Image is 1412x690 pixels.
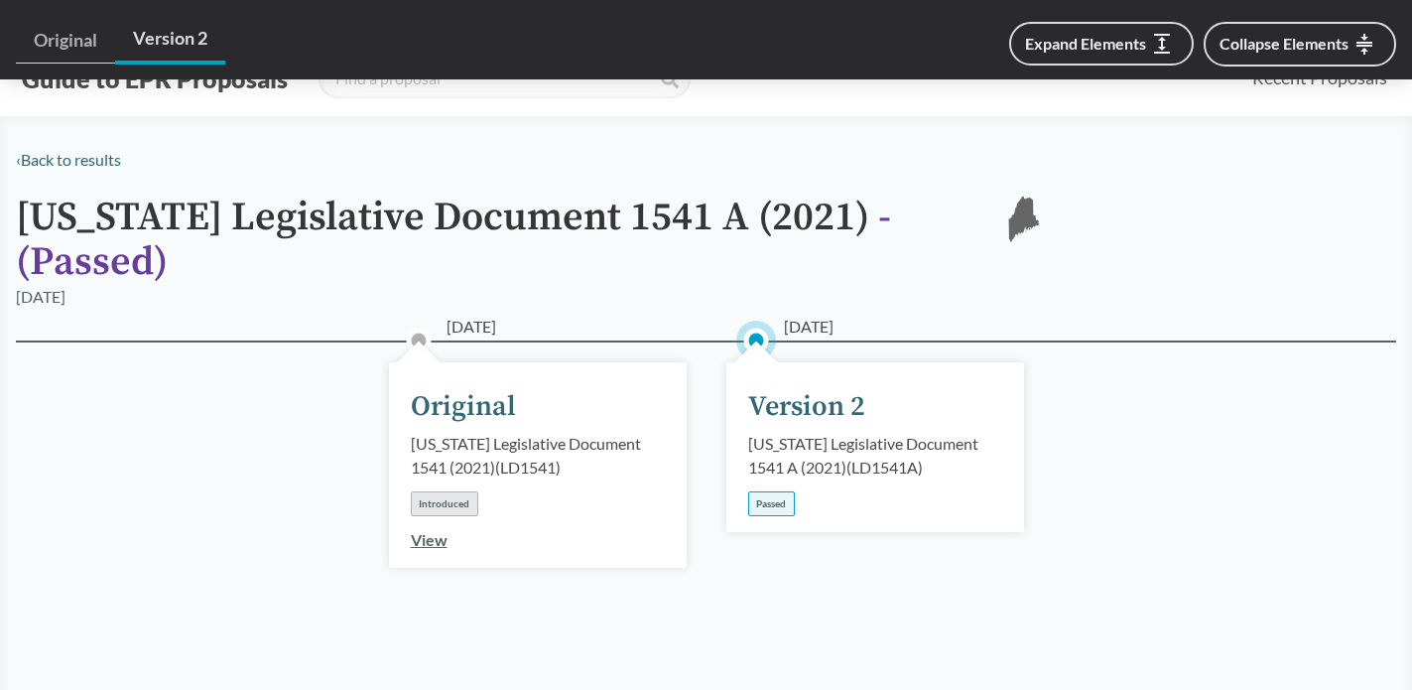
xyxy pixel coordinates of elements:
div: [US_STATE] Legislative Document 1541 (2021) ( LD1541 ) [411,432,665,480]
div: [US_STATE] Legislative Document 1541 A (2021) ( LD1541A ) [748,432,1002,480]
span: [DATE] [784,315,834,339]
a: Version 2 [115,16,225,65]
a: ‹Back to results [16,150,121,169]
div: Introduced [411,491,478,516]
span: - ( Passed ) [16,193,891,287]
a: Original [16,18,115,64]
button: Expand Elements [1009,22,1194,66]
h1: [US_STATE] Legislative Document 1541 A (2021) [16,196,968,285]
button: Collapse Elements [1204,22,1396,67]
div: Version 2 [748,386,865,428]
div: Passed [748,491,795,516]
div: [DATE] [16,285,65,309]
a: View [411,530,448,549]
div: Original [411,386,516,428]
span: [DATE] [447,315,496,339]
